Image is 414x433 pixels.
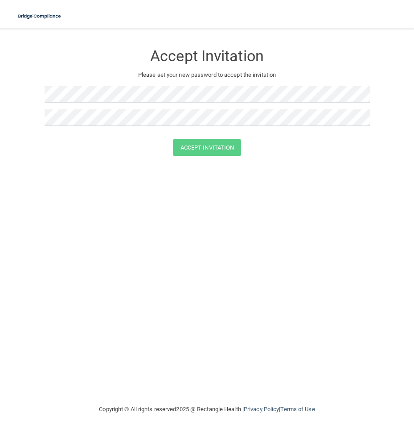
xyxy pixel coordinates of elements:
[45,48,370,64] h3: Accept Invitation
[173,139,242,156] button: Accept Invitation
[45,395,370,424] div: Copyright © All rights reserved 2025 @ Rectangle Health | |
[244,406,279,412] a: Privacy Policy
[51,70,363,80] p: Please set your new password to accept the invitation
[13,7,66,25] img: bridge_compliance_login_screen.278c3ca4.svg
[260,370,403,405] iframe: Drift Widget Chat Controller
[280,406,315,412] a: Terms of Use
